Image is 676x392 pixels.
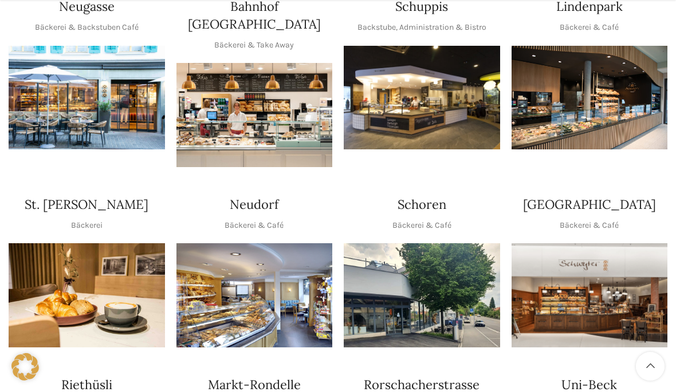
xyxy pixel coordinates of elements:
[176,243,333,347] div: 1 / 1
[344,243,500,347] div: 1 / 1
[512,243,668,347] img: Schwyter-1800x900
[523,196,656,213] h4: [GEOGRAPHIC_DATA]
[230,196,278,213] h4: Neudorf
[35,21,139,34] p: Bäckerei & Backstuben Café
[392,219,451,232] p: Bäckerei & Café
[176,243,333,347] img: Neudorf_1
[9,46,165,150] img: Neugasse
[9,243,165,347] img: schwyter-23
[560,21,619,34] p: Bäckerei & Café
[9,46,165,150] div: 1 / 1
[9,243,165,347] div: 1 / 1
[512,46,668,150] div: 1 / 1
[344,243,500,347] img: 0842cc03-b884-43c1-a0c9-0889ef9087d6 copy
[560,219,619,232] p: Bäckerei & Café
[344,46,500,150] div: 1 / 1
[512,46,668,150] img: 017-e1571925257345
[25,196,148,213] h4: St. [PERSON_NAME]
[636,352,665,381] a: Scroll to top button
[214,39,294,52] p: Bäckerei & Take Away
[357,21,486,34] p: Backstube, Administration & Bistro
[512,243,668,347] div: 1 / 1
[176,63,333,167] div: 1 / 1
[398,196,446,213] h4: Schoren
[225,219,284,232] p: Bäckerei & Café
[176,63,333,167] img: Bahnhof St. Gallen
[344,46,500,150] img: 150130-Schwyter-013
[71,219,103,232] p: Bäckerei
